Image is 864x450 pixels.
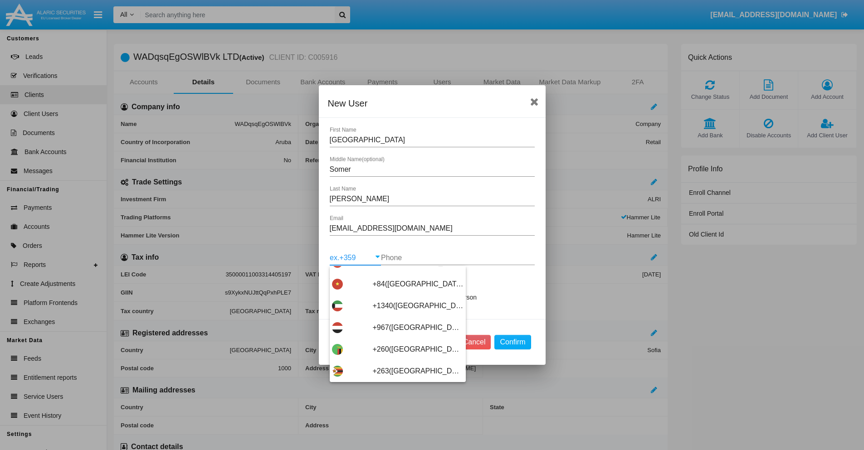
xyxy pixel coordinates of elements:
span: +1340([GEOGRAPHIC_DATA], [GEOGRAPHIC_DATA]) [373,295,464,317]
span: +84([GEOGRAPHIC_DATA]) [373,273,464,295]
span: +967([GEOGRAPHIC_DATA]) [373,317,464,339]
button: Cancel [458,335,491,349]
span: +260([GEOGRAPHIC_DATA]) [373,339,464,360]
button: Confirm [494,335,531,349]
div: New User [328,96,537,111]
span: +263([GEOGRAPHIC_DATA]) [373,360,464,382]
